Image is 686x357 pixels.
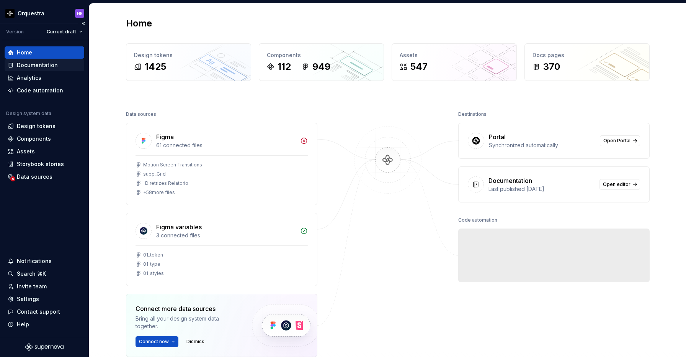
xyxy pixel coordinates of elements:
[17,61,58,69] div: Documentation
[524,43,650,81] a: Docs pages370
[143,189,175,196] div: + 58 more files
[136,336,178,347] button: Connect new
[17,283,47,290] div: Invite team
[488,185,595,193] div: Last published [DATE]
[143,171,166,177] div: supp_Grid
[47,29,76,35] span: Current draft
[5,120,84,132] a: Design tokens
[5,306,84,318] button: Contact support
[25,343,64,351] svg: Supernova Logo
[458,215,497,225] div: Code automation
[5,268,84,280] button: Search ⌘K
[17,148,35,155] div: Assets
[5,158,84,170] a: Storybook stories
[17,87,63,94] div: Code automation
[599,179,640,190] a: Open editor
[5,318,84,331] button: Help
[259,43,384,81] a: Components112949
[17,122,56,130] div: Design tokens
[532,51,642,59] div: Docs pages
[156,141,296,149] div: 61 connected files
[489,141,595,149] div: Synchronized automatically
[312,61,330,73] div: 949
[5,293,84,305] a: Settings
[458,109,487,120] div: Destinations
[186,339,204,345] span: Dismiss
[136,304,239,313] div: Connect more data sources
[17,270,46,278] div: Search ⌘K
[5,255,84,267] button: Notifications
[145,61,166,73] div: 1425
[600,135,640,146] a: Open Portal
[5,72,84,84] a: Analytics
[126,109,156,120] div: Data sources
[267,51,376,59] div: Components
[78,18,89,29] button: Collapse sidebar
[126,43,251,81] a: Design tokens1425
[17,160,64,168] div: Storybook stories
[136,315,239,330] div: Bring all your design system data together.
[183,336,208,347] button: Dismiss
[143,162,202,168] div: Motion Screen Transitions
[5,9,15,18] img: 2d16a307-6340-4442-b48d-ad77c5bc40e7.png
[603,138,630,144] span: Open Portal
[17,321,29,328] div: Help
[77,10,83,16] div: HR
[139,339,169,345] span: Connect new
[126,213,317,286] a: Figma variables3 connected files01_token01_type01_styles
[143,252,163,258] div: 01_token
[17,257,52,265] div: Notifications
[392,43,517,81] a: Assets547
[126,17,152,30] h2: Home
[400,51,509,59] div: Assets
[603,181,630,188] span: Open editor
[5,133,84,145] a: Components
[5,280,84,293] a: Invite team
[17,308,60,316] div: Contact support
[143,180,188,186] div: _Diretrizes Relatorio
[5,145,84,158] a: Assets
[410,61,428,73] div: 547
[134,51,243,59] div: Design tokens
[5,171,84,183] a: Data sources
[17,74,41,82] div: Analytics
[156,132,174,141] div: Figma
[489,132,506,141] div: Portal
[5,84,84,97] a: Code automation
[143,270,164,276] div: 01_styles
[156,222,202,232] div: Figma variables
[2,5,87,21] button: OrquestraHR
[17,49,32,56] div: Home
[126,123,317,205] a: Figma61 connected filesMotion Screen Transitionssupp_Grid_Diretrizes Relatorio+58more files
[143,261,160,267] div: 01_type
[543,61,560,73] div: 370
[278,61,291,73] div: 112
[156,232,296,239] div: 3 connected files
[5,46,84,59] a: Home
[17,295,39,303] div: Settings
[488,176,532,185] div: Documentation
[6,110,51,117] div: Design system data
[18,10,44,17] div: Orquestra
[5,59,84,71] a: Documentation
[17,135,51,143] div: Components
[6,29,24,35] div: Version
[17,173,52,181] div: Data sources
[43,26,86,37] button: Current draft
